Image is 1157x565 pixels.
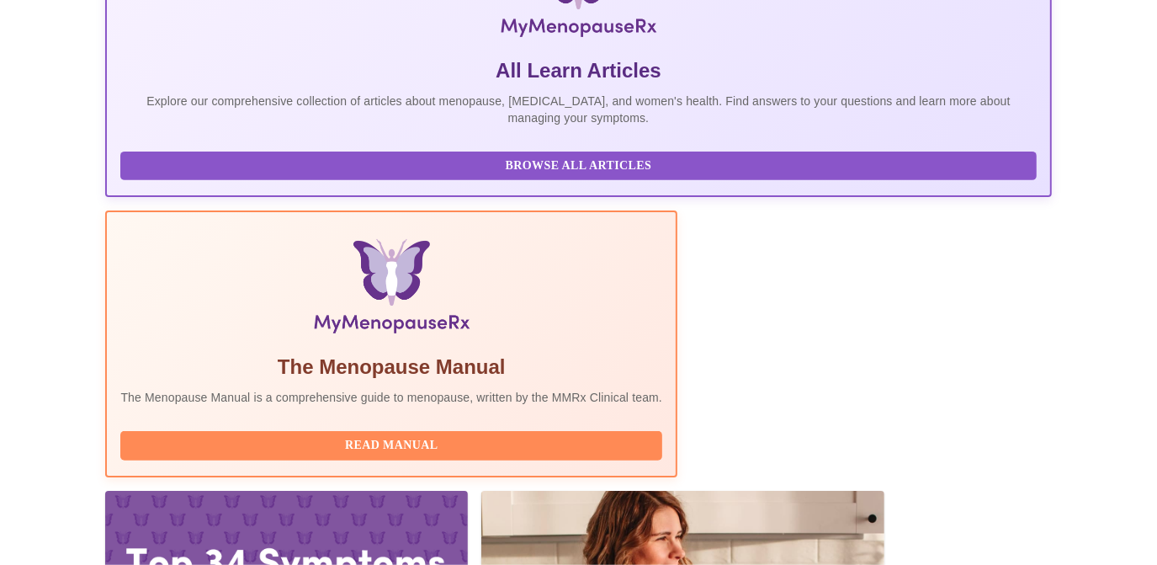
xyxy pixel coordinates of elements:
[120,157,1040,172] a: Browse All Articles
[120,354,662,381] h5: The Menopause Manual
[120,57,1036,84] h5: All Learn Articles
[120,389,662,406] p: The Menopause Manual is a comprehensive guide to menopause, written by the MMRx Clinical team.
[120,431,662,461] button: Read Manual
[120,152,1036,181] button: Browse All Articles
[137,435,645,456] span: Read Manual
[120,93,1036,126] p: Explore our comprehensive collection of articles about menopause, [MEDICAL_DATA], and women's hea...
[137,156,1019,177] span: Browse All Articles
[120,437,666,451] a: Read Manual
[207,239,576,340] img: Menopause Manual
